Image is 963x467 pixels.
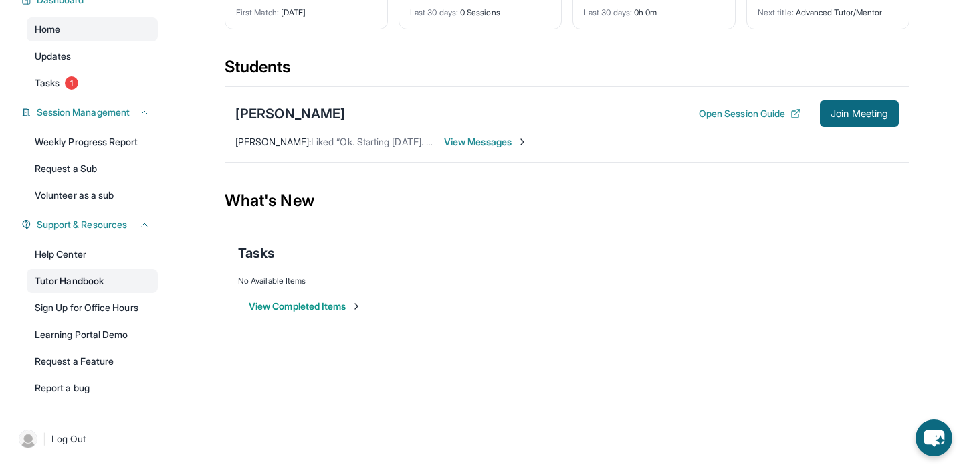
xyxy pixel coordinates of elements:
[27,157,158,181] a: Request a Sub
[35,76,60,90] span: Tasks
[35,50,72,63] span: Updates
[27,183,158,207] a: Volunteer as a sub
[758,7,794,17] span: Next title :
[235,136,311,147] span: [PERSON_NAME] :
[225,171,909,230] div: What's New
[410,7,458,17] span: Last 30 days :
[27,44,158,68] a: Updates
[27,269,158,293] a: Tutor Handbook
[238,244,275,262] span: Tasks
[311,136,460,147] span: Liked “Ok. Starting [DATE]. Thanks”
[19,430,37,448] img: user-img
[699,107,801,120] button: Open Session Guide
[27,130,158,154] a: Weekly Progress Report
[831,110,888,118] span: Join Meeting
[820,100,899,127] button: Join Meeting
[51,432,86,446] span: Log Out
[37,218,127,231] span: Support & Resources
[916,419,952,456] button: chat-button
[27,242,158,266] a: Help Center
[584,7,632,17] span: Last 30 days :
[27,296,158,320] a: Sign Up for Office Hours
[27,376,158,400] a: Report a bug
[27,322,158,347] a: Learning Portal Demo
[444,135,528,149] span: View Messages
[35,23,60,36] span: Home
[27,17,158,41] a: Home
[13,424,158,454] a: |Log Out
[43,431,46,447] span: |
[27,71,158,95] a: Tasks1
[235,104,345,123] div: [PERSON_NAME]
[225,56,909,86] div: Students
[65,76,78,90] span: 1
[249,300,362,313] button: View Completed Items
[236,7,279,17] span: First Match :
[517,136,528,147] img: Chevron-Right
[27,349,158,373] a: Request a Feature
[37,106,130,119] span: Session Management
[238,276,896,286] div: No Available Items
[31,218,150,231] button: Support & Resources
[31,106,150,119] button: Session Management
